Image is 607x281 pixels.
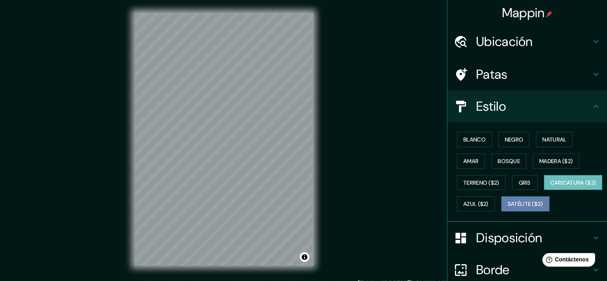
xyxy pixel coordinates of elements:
[463,179,499,186] font: Terreno ($2)
[502,4,545,21] font: Mappin
[501,196,550,211] button: Satélite ($3)
[476,229,542,246] font: Disposición
[463,201,488,208] font: Azul ($2)
[457,175,506,190] button: Terreno ($2)
[512,175,538,190] button: Gris
[536,250,598,272] iframe: Lanzador de widgets de ayuda
[457,196,495,211] button: Azul ($2)
[519,179,531,186] font: Gris
[491,153,526,169] button: Bosque
[536,132,573,147] button: Natural
[476,33,533,50] font: Ubicación
[550,179,596,186] font: Caricatura ($2)
[476,66,508,83] font: Patas
[476,261,510,278] font: Borde
[463,136,486,143] font: Blanco
[476,98,506,115] font: Estilo
[447,222,607,254] div: Disposición
[544,175,603,190] button: Caricatura ($2)
[542,136,566,143] font: Natural
[498,132,530,147] button: Negro
[463,157,478,165] font: Amar
[134,13,313,266] canvas: Mapa
[533,153,579,169] button: Madera ($2)
[447,90,607,122] div: Estilo
[457,132,492,147] button: Blanco
[447,26,607,58] div: Ubicación
[300,252,309,262] button: Activar o desactivar atribución
[505,136,524,143] font: Negro
[508,201,543,208] font: Satélite ($3)
[546,11,552,17] img: pin-icon.png
[447,58,607,90] div: Patas
[539,157,573,165] font: Madera ($2)
[498,157,520,165] font: Bosque
[457,153,485,169] button: Amar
